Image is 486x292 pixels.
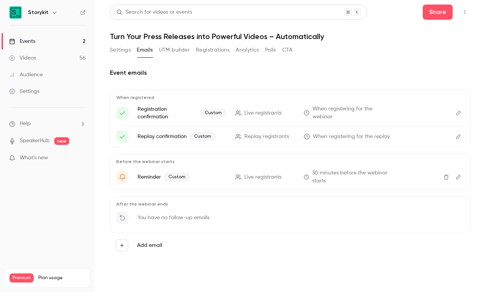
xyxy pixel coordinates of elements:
button: Edit [452,107,464,119]
button: Edit [452,171,464,183]
button: Share [423,5,453,20]
span: Live registrants [244,109,281,117]
span: Premium [9,273,34,283]
div: Settings [9,88,39,95]
button: Polls [265,44,276,56]
img: Storykit [9,6,22,19]
p: After the webinar ends [116,201,464,207]
label: Add email [137,242,162,249]
p: When registered [116,94,464,100]
button: CTA [282,44,292,56]
span: new [54,137,69,145]
span: Help [20,120,31,128]
div: Search for videos or events [116,8,192,16]
li: {{ event_name }} is about to go live [116,169,464,185]
button: Analytics [236,44,259,56]
div: Videos [9,54,36,62]
div: Audience [9,71,43,78]
span: What's new [20,154,48,162]
h6: Storykit [28,9,48,16]
span: Live registrants [244,173,281,181]
span: Custom [200,108,226,118]
span: Custom [190,132,216,141]
p: Before the webinar starts [116,159,464,165]
p: Replay confirmation [138,132,226,141]
button: Registrations [196,44,230,56]
h2: Event emails [110,68,471,77]
button: Settings [110,44,131,56]
li: Here's your access link to {{ event_name }}! [116,105,464,121]
p: You have no follow-up emails [138,214,209,221]
div: Events [9,38,35,45]
span: 30 minutes before the webinar starts [312,169,392,185]
button: Edit [452,130,464,143]
li: help-dropdown-opener [9,120,86,128]
button: Delete [440,171,452,183]
p: Registration confirmation [138,105,226,121]
button: Emails [137,44,153,56]
span: Plan usage [38,275,85,281]
span: Custom [164,173,190,182]
p: Reminder [138,173,226,182]
span: Replay registrants [244,133,289,141]
li: Here's your access link to {{ event_name }}! [116,130,464,143]
button: UTM builder [159,44,190,56]
h1: Turn Your Press Releases into Powerful Videos – Automatically [110,32,471,41]
span: When registering for the webinar [313,105,392,121]
span: When registering for the replay [313,133,390,141]
iframe: Noticeable Trigger [77,155,86,162]
a: SpeakerHub [20,137,50,145]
